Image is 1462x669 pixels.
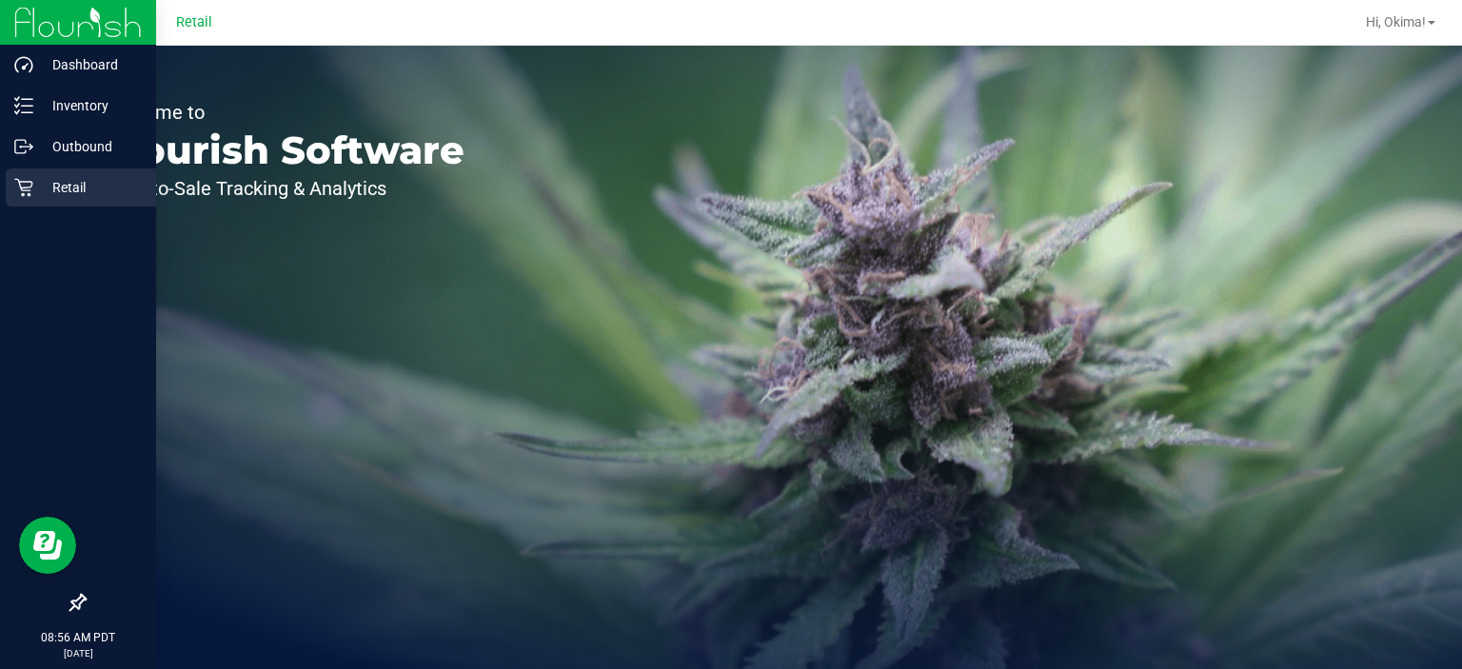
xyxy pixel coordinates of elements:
[9,646,148,660] p: [DATE]
[103,131,464,169] p: Flourish Software
[176,14,212,30] span: Retail
[14,137,33,156] inline-svg: Outbound
[33,135,148,158] p: Outbound
[33,94,148,117] p: Inventory
[103,103,464,122] p: Welcome to
[14,96,33,115] inline-svg: Inventory
[14,178,33,197] inline-svg: Retail
[33,176,148,199] p: Retail
[19,517,76,574] iframe: Resource center
[1366,14,1426,30] span: Hi, Okima!
[103,179,464,198] p: Seed-to-Sale Tracking & Analytics
[33,53,148,76] p: Dashboard
[9,629,148,646] p: 08:56 AM PDT
[14,55,33,74] inline-svg: Dashboard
